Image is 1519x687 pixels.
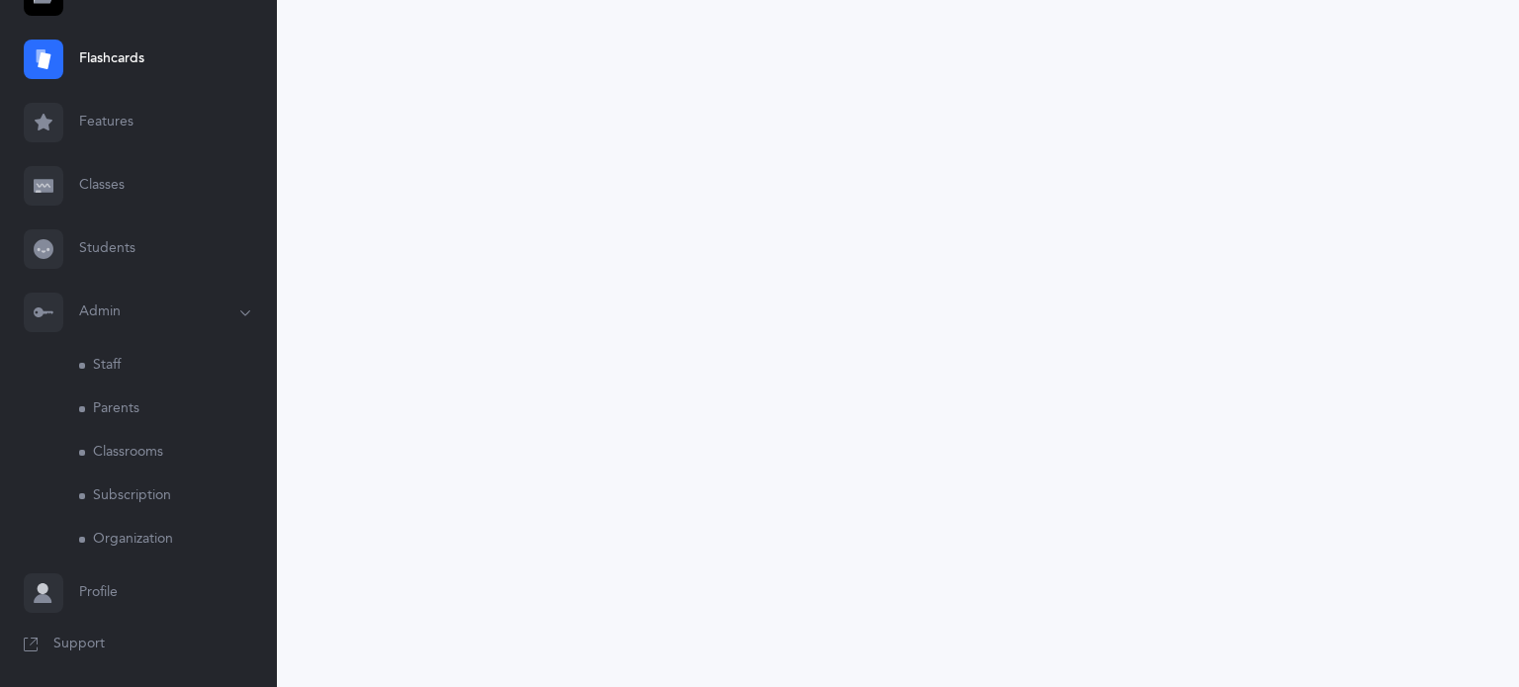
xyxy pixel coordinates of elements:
[79,474,277,518] a: Subscription
[79,431,277,474] a: Classrooms
[53,635,105,654] span: Support
[79,387,277,431] a: Parents
[79,344,277,387] a: Staff
[79,518,277,561] a: Organization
